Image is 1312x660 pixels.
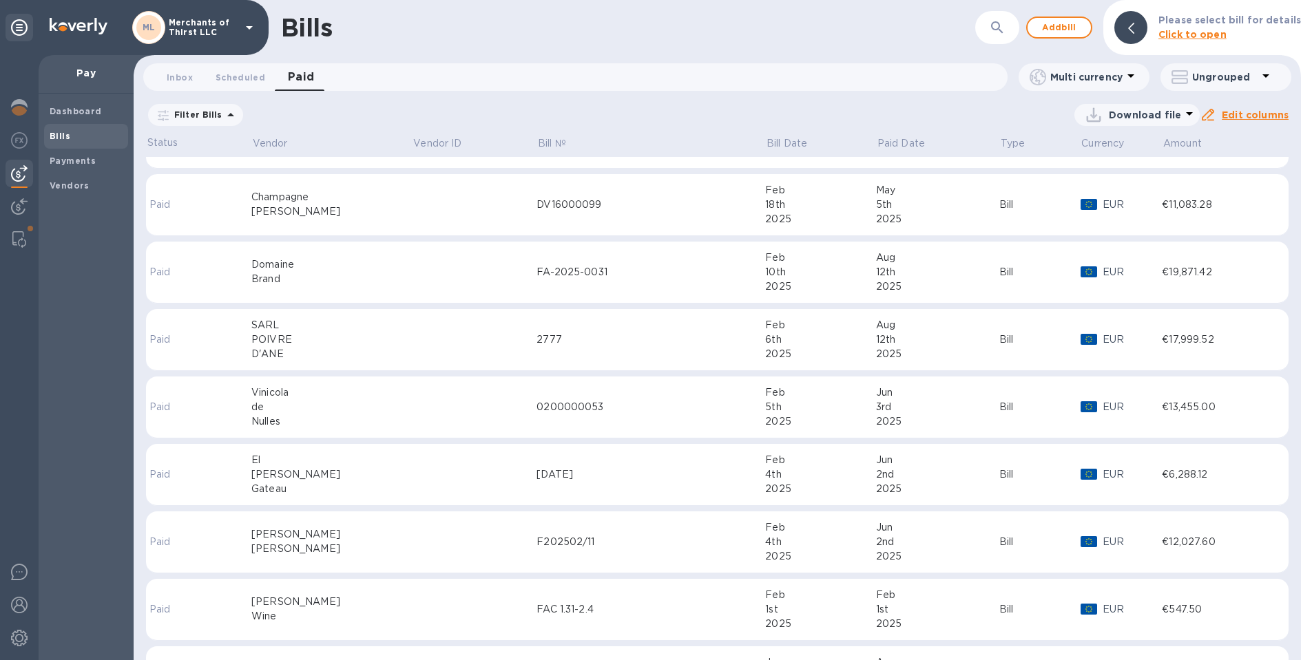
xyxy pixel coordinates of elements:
div: Bill [999,602,1081,617]
div: €19,871.42 [1162,265,1269,279]
b: Vendors [50,180,90,191]
div: 5th [765,400,876,414]
p: Bill № [538,136,566,151]
div: 6th [765,332,876,347]
p: Amount [1163,136,1202,151]
p: Ungrouped [1192,70,1258,84]
div: 12th [876,332,999,347]
p: Paid [149,198,202,212]
div: 2025 [765,482,876,496]
div: F202502/11 [537,535,765,549]
p: Paid [149,265,202,279]
p: Filter Bills [169,109,222,120]
div: 1st [765,602,876,617]
img: Logo [50,18,107,34]
div: 5th [876,198,999,212]
div: €12,027.60 [1162,535,1269,549]
div: Champagne [251,190,413,204]
u: Edit columns [1222,109,1289,120]
span: Add bill [1039,19,1080,36]
div: 3rd [876,400,999,414]
div: [DATE] [537,467,765,482]
div: Feb [765,183,876,198]
div: €547.50 [1162,602,1269,617]
span: Paid [288,67,315,87]
img: Foreign exchange [11,132,28,149]
p: EUR [1103,602,1163,617]
div: Bill [999,198,1081,212]
div: 2025 [876,279,999,294]
div: 2nd [876,467,999,482]
p: Multi currency [1050,70,1123,84]
div: [PERSON_NAME] [251,467,413,482]
h1: Bills [281,13,332,42]
div: €11,083.28 [1162,198,1269,212]
p: EUR [1103,535,1163,549]
div: 2777 [537,332,765,347]
span: Scheduled [216,70,265,85]
div: Bill [999,265,1081,279]
div: Wine [251,609,413,624]
div: 18th [765,198,876,212]
p: Paid Date [877,136,925,151]
div: 2025 [765,347,876,361]
p: Status [147,136,205,150]
div: POIVRE [251,332,413,347]
span: Inbox [167,70,193,85]
div: Feb [765,251,876,265]
div: 2025 [876,414,999,429]
div: Feb [765,520,876,535]
div: 1st [876,602,999,617]
div: Jun [876,520,999,535]
p: EUR [1103,332,1163,347]
p: Vendor ID [413,136,461,151]
b: Please select bill for details [1158,14,1301,25]
div: Jun [876,453,999,467]
div: Vinicola [251,385,413,400]
b: Payments [50,156,96,166]
p: EUR [1103,265,1163,279]
p: Paid [149,332,202,347]
b: Bills [50,131,70,141]
div: SARL [251,318,413,332]
b: Click to open [1158,29,1227,40]
p: Vendor [253,136,288,151]
div: D'ANE [251,347,413,361]
div: 2025 [876,347,999,361]
div: 2025 [765,617,876,631]
div: Brand [251,272,413,286]
div: 2025 [876,549,999,564]
div: 2025 [876,617,999,631]
div: 2025 [765,549,876,564]
div: €13,455.00 [1162,400,1269,414]
div: Bill [999,400,1081,414]
div: [PERSON_NAME] [251,595,413,609]
span: Bill Date [767,136,825,151]
b: Dashboard [50,106,102,116]
span: Type [1001,136,1043,151]
div: Bill [999,332,1081,347]
div: Aug [876,251,999,265]
div: Feb [765,588,876,602]
div: Gateau [251,482,413,496]
span: Vendor [253,136,306,151]
div: 4th [765,467,876,482]
p: Type [1001,136,1025,151]
div: 10th [765,265,876,279]
div: 12th [876,265,999,279]
div: de [251,400,413,414]
div: Domaine [251,257,413,272]
div: 2025 [765,414,876,429]
div: Nulles [251,414,413,429]
div: €17,999.52 [1162,332,1269,347]
div: FA-2025-0031 [537,265,765,279]
span: Amount [1163,136,1220,151]
p: Currency [1081,136,1124,151]
span: Vendor ID [413,136,479,151]
p: EUR [1103,198,1163,212]
div: €6,288.12 [1162,467,1269,482]
p: Paid [149,602,202,617]
div: 2025 [765,212,876,226]
p: Paid [149,535,202,549]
